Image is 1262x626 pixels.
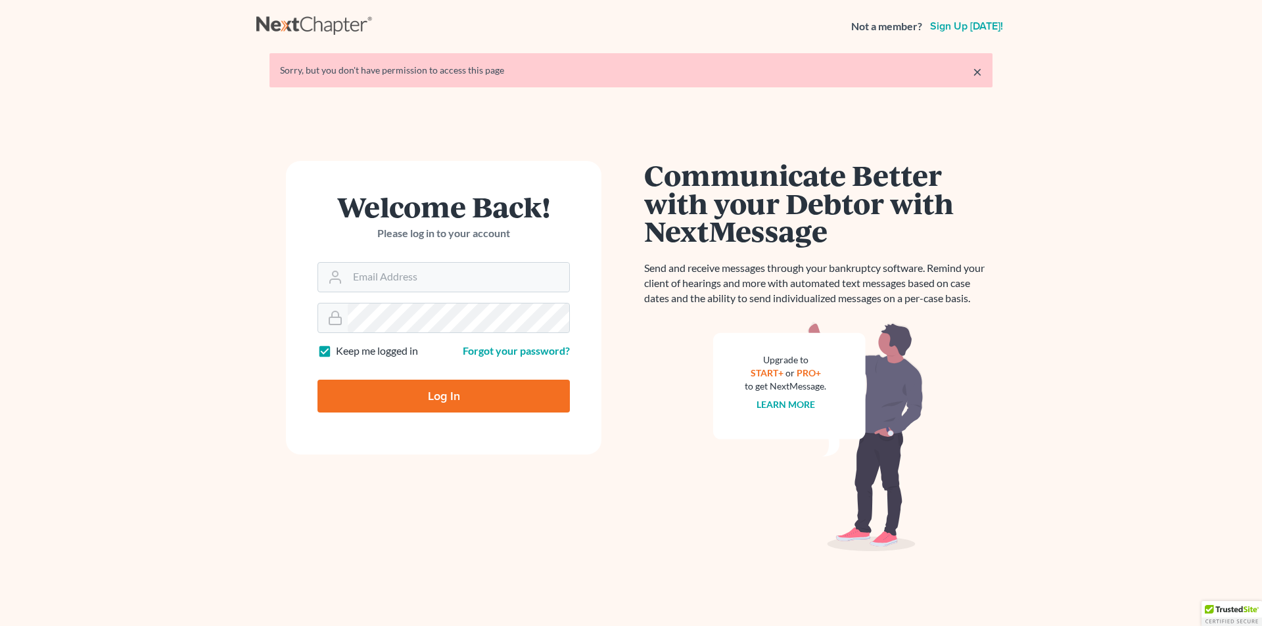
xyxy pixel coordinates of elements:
a: Forgot your password? [463,344,570,357]
h1: Welcome Back! [317,192,570,221]
a: Learn more [757,399,815,410]
a: PRO+ [797,367,821,378]
strong: Not a member? [851,19,922,34]
div: Sorry, but you don't have permission to access this page [280,64,982,77]
span: or [785,367,795,378]
a: START+ [751,367,783,378]
input: Log In [317,380,570,413]
input: Email Address [348,263,569,292]
a: Sign up [DATE]! [927,21,1006,32]
div: to get NextMessage. [745,380,826,393]
label: Keep me logged in [336,344,418,359]
p: Send and receive messages through your bankruptcy software. Remind your client of hearings and mo... [644,261,993,306]
div: Upgrade to [745,353,826,367]
h1: Communicate Better with your Debtor with NextMessage [644,161,993,245]
img: nextmessage_bg-59042aed3d76b12b5cd301f8e5b87938c9018125f34e5fa2b7a6b67550977c72.svg [713,322,923,552]
p: Please log in to your account [317,226,570,241]
div: TrustedSite Certified [1202,601,1262,626]
a: × [973,64,982,79]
